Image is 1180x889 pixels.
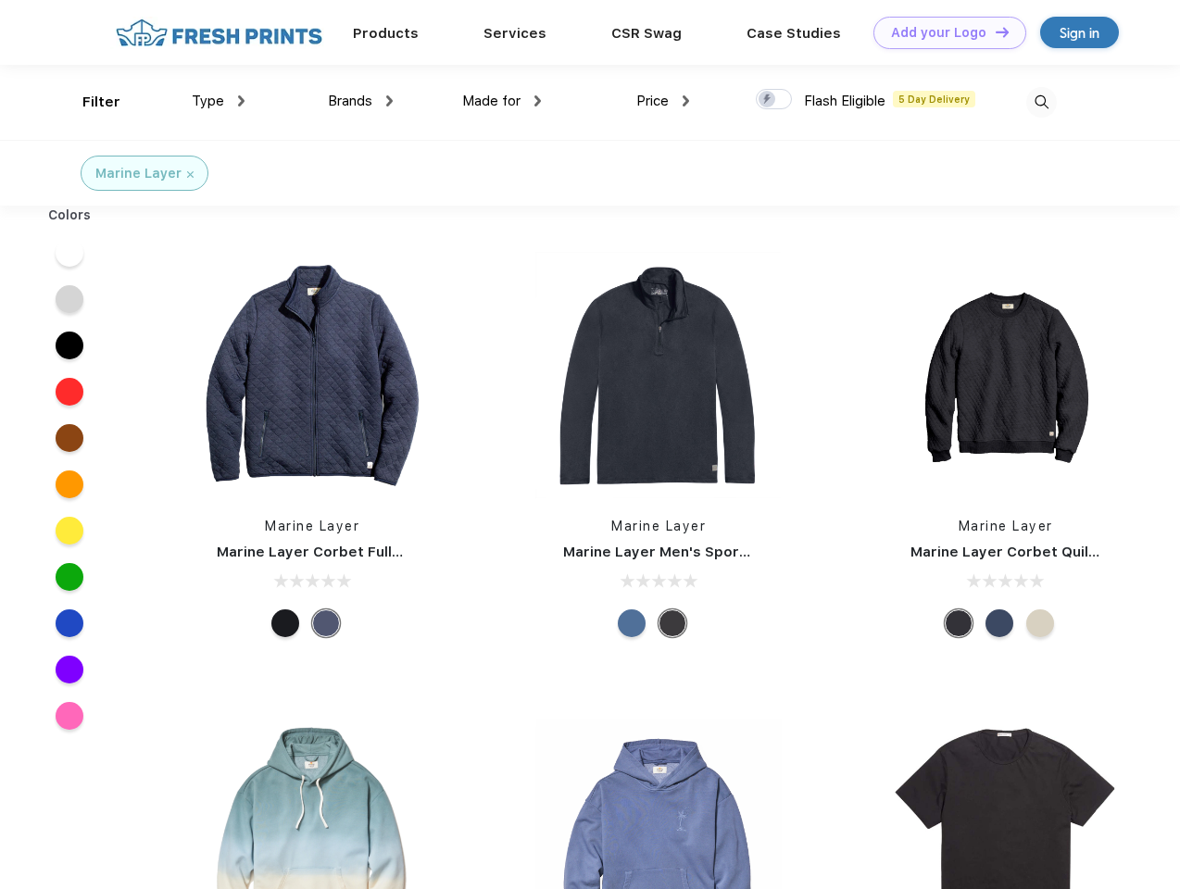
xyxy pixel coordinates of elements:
img: filter_cancel.svg [187,171,194,178]
img: dropdown.png [683,95,689,106]
div: Add your Logo [891,25,986,41]
div: Navy Heather [985,609,1013,637]
a: Marine Layer Men's Sport Quarter Zip [563,544,832,560]
div: Charcoal [659,609,686,637]
a: Marine Layer [265,519,359,533]
a: Services [483,25,546,42]
div: Navy [312,609,340,637]
span: Flash Eligible [804,93,885,109]
div: Charcoal [945,609,973,637]
div: Black [271,609,299,637]
span: Price [636,93,669,109]
div: Deep Denim [618,609,646,637]
div: Colors [34,206,106,225]
img: desktop_search.svg [1026,87,1057,118]
span: Type [192,93,224,109]
img: func=resize&h=266 [535,252,782,498]
div: Filter [82,92,120,113]
a: Marine Layer Corbet Full-Zip Jacket [217,544,473,560]
div: Oat Heather [1026,609,1054,637]
img: dropdown.png [386,95,393,106]
img: DT [996,27,1009,37]
a: Sign in [1040,17,1119,48]
span: Made for [462,93,521,109]
div: Marine Layer [95,164,182,183]
img: func=resize&h=266 [189,252,435,498]
img: dropdown.png [238,95,245,106]
div: Sign in [1060,22,1099,44]
a: Marine Layer [611,519,706,533]
img: dropdown.png [534,95,541,106]
span: 5 Day Delivery [893,91,975,107]
img: func=resize&h=266 [883,252,1129,498]
a: CSR Swag [611,25,682,42]
span: Brands [328,93,372,109]
a: Products [353,25,419,42]
a: Marine Layer [959,519,1053,533]
img: fo%20logo%202.webp [110,17,328,49]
